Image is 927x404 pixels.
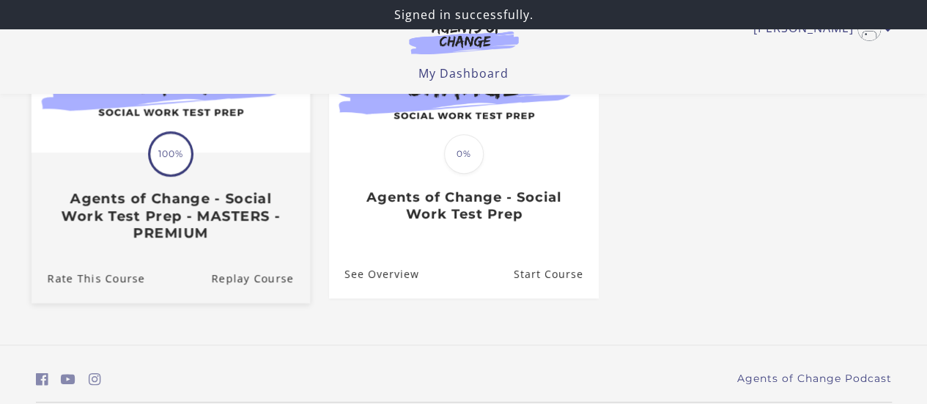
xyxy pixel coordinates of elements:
[444,134,484,174] span: 0%
[61,372,75,386] i: https://www.youtube.com/c/AgentsofChangeTestPrepbyMeaganMitchell (Open in a new window)
[394,21,534,54] img: Agents of Change Logo
[513,250,598,298] a: Agents of Change - Social Work Test Prep: Resume Course
[61,369,75,390] a: https://www.youtube.com/c/AgentsofChangeTestPrepbyMeaganMitchell (Open in a new window)
[31,253,144,302] a: Agents of Change - Social Work Test Prep - MASTERS - PREMIUM: Rate This Course
[150,133,191,175] span: 100%
[47,190,293,241] h3: Agents of Change - Social Work Test Prep - MASTERS - PREMIUM
[89,369,101,390] a: https://www.instagram.com/agentsofchangeprep/ (Open in a new window)
[753,18,884,41] a: Toggle menu
[36,372,48,386] i: https://www.facebook.com/groups/aswbtestprep (Open in a new window)
[344,189,583,222] h3: Agents of Change - Social Work Test Prep
[737,371,892,386] a: Agents of Change Podcast
[36,369,48,390] a: https://www.facebook.com/groups/aswbtestprep (Open in a new window)
[211,253,310,302] a: Agents of Change - Social Work Test Prep - MASTERS - PREMIUM: Resume Course
[6,6,921,23] p: Signed in successfully.
[418,65,509,81] a: My Dashboard
[89,372,101,386] i: https://www.instagram.com/agentsofchangeprep/ (Open in a new window)
[329,250,419,298] a: Agents of Change - Social Work Test Prep: See Overview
